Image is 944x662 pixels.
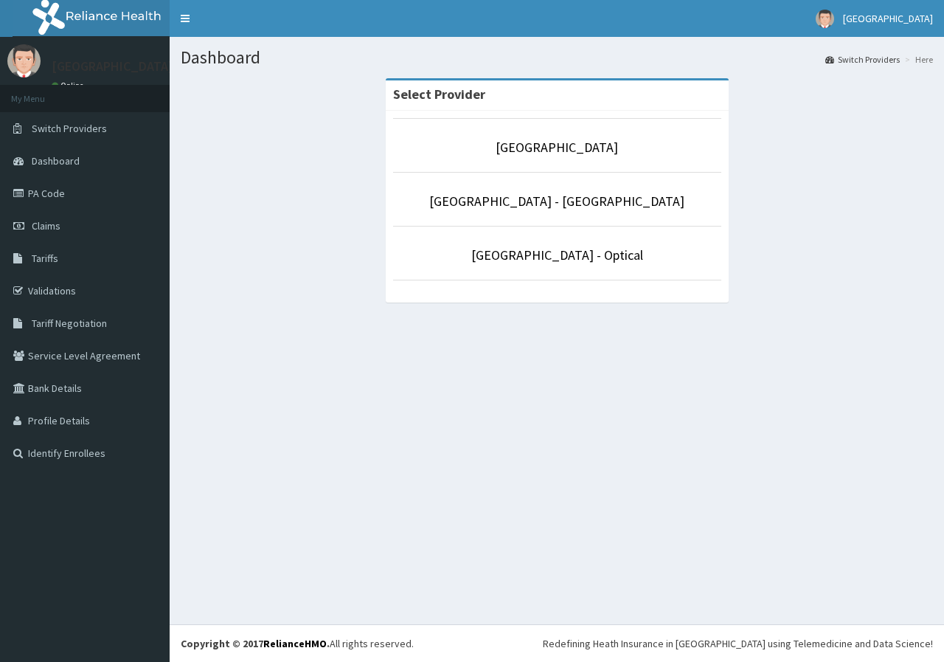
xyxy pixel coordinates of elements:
img: User Image [816,10,834,28]
span: Tariffs [32,252,58,265]
p: [GEOGRAPHIC_DATA] [52,60,173,73]
a: RelianceHMO [263,637,327,650]
span: Switch Providers [32,122,107,135]
footer: All rights reserved. [170,624,944,662]
div: Redefining Heath Insurance in [GEOGRAPHIC_DATA] using Telemedicine and Data Science! [543,636,933,651]
li: Here [901,53,933,66]
a: Switch Providers [825,53,900,66]
a: Online [52,80,87,91]
strong: Select Provider [393,86,485,103]
strong: Copyright © 2017 . [181,637,330,650]
span: [GEOGRAPHIC_DATA] [843,12,933,25]
a: [GEOGRAPHIC_DATA] [496,139,618,156]
a: [GEOGRAPHIC_DATA] - Optical [471,246,643,263]
span: Tariff Negotiation [32,317,107,330]
a: [GEOGRAPHIC_DATA] - [GEOGRAPHIC_DATA] [429,193,684,210]
img: User Image [7,44,41,77]
h1: Dashboard [181,48,933,67]
span: Claims [32,219,60,232]
span: Dashboard [32,154,80,168]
